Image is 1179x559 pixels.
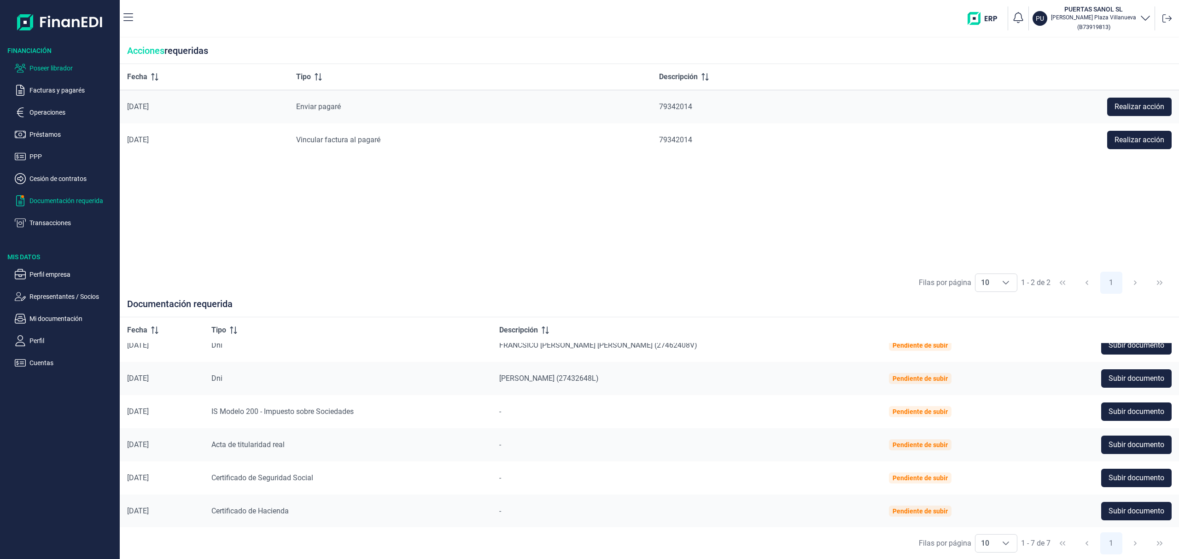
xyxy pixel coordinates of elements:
div: Pendiente de subir [893,342,948,349]
p: Perfil [29,335,116,346]
button: Subir documento [1101,402,1172,421]
span: - [499,507,501,515]
span: Tipo [296,71,311,82]
small: Copiar cif [1077,23,1110,30]
button: Mi documentación [15,313,116,324]
span: - [499,473,501,482]
button: Subir documento [1101,369,1172,388]
p: Cesión de contratos [29,173,116,184]
span: 1 - 2 de 2 [1021,279,1051,286]
p: Transacciones [29,217,116,228]
span: Subir documento [1109,472,1164,483]
span: Descripción [659,71,698,82]
button: Page 1 [1100,532,1122,554]
span: 10 [975,274,995,291]
button: Perfil empresa [15,269,116,280]
p: Poseer librador [29,63,116,74]
button: Operaciones [15,107,116,118]
span: Subir documento [1109,506,1164,517]
button: Previous Page [1076,272,1098,294]
div: [DATE] [127,440,197,449]
div: requeridas [120,38,1179,64]
span: Acta de titularidad real [211,440,285,449]
span: Acciones [127,45,164,56]
div: Pendiente de subir [893,408,948,415]
span: Vincular factura al pagaré [296,135,380,144]
button: PUPUERTAS SANOL SL[PERSON_NAME] Plaza Villanueva(B73919813) [1033,5,1151,32]
div: Pendiente de subir [893,375,948,382]
span: Fecha [127,71,147,82]
button: Last Page [1149,532,1171,554]
div: Pendiente de subir [893,507,948,515]
span: [PERSON_NAME] (27432648L) [499,374,599,383]
span: Tipo [211,325,226,336]
span: Certificado de Seguridad Social [211,473,313,482]
p: Perfil empresa [29,269,116,280]
button: First Page [1051,532,1074,554]
p: PU [1036,14,1044,23]
p: Mi documentación [29,313,116,324]
button: Documentación requerida [15,195,116,206]
button: Cuentas [15,357,116,368]
div: [DATE] [127,473,197,483]
button: Subir documento [1101,436,1172,454]
button: Previous Page [1076,532,1098,554]
p: Representantes / Socios [29,291,116,302]
div: [DATE] [127,507,197,516]
span: - [499,440,501,449]
h3: PUERTAS SANOL SL [1051,5,1136,14]
span: Dni [211,341,222,349]
span: Realizar acción [1115,101,1164,112]
div: Choose [995,535,1017,552]
button: Realizar acción [1107,131,1172,149]
button: Representantes / Socios [15,291,116,302]
span: Fecha [127,325,147,336]
img: Logo de aplicación [17,7,103,37]
p: Documentación requerida [29,195,116,206]
span: Subir documento [1109,340,1164,351]
button: Poseer librador [15,63,116,74]
span: 79342014 [659,102,692,111]
span: Subir documento [1109,373,1164,384]
div: [DATE] [127,374,197,383]
button: Facturas y pagarés [15,85,116,96]
span: Certificado de Hacienda [211,507,289,515]
div: [DATE] [127,102,281,111]
span: 1 - 7 de 7 [1021,540,1051,547]
span: Subir documento [1109,406,1164,417]
p: PPP [29,151,116,162]
button: Cesión de contratos [15,173,116,184]
span: Subir documento [1109,439,1164,450]
div: Filas por página [919,538,971,549]
div: Documentación requerida [120,298,1179,317]
button: Subir documento [1101,502,1172,520]
button: Perfil [15,335,116,346]
button: Realizar acción [1107,98,1172,116]
div: Pendiente de subir [893,474,948,482]
div: [DATE] [127,407,197,416]
button: Subir documento [1101,469,1172,487]
p: Cuentas [29,357,116,368]
p: Facturas y pagarés [29,85,116,96]
button: Subir documento [1101,336,1172,355]
span: Descripción [499,325,538,336]
button: Next Page [1124,532,1146,554]
span: 79342014 [659,135,692,144]
div: Choose [995,274,1017,291]
span: 10 [975,535,995,552]
span: Dni [211,374,222,383]
span: Realizar acción [1115,134,1164,146]
p: Préstamos [29,129,116,140]
button: PPP [15,151,116,162]
span: - [499,407,501,416]
div: [DATE] [127,341,197,350]
span: IS Modelo 200 - Impuesto sobre Sociedades [211,407,354,416]
div: Pendiente de subir [893,441,948,448]
button: Transacciones [15,217,116,228]
img: erp [968,12,1004,25]
p: [PERSON_NAME] Plaza Villanueva [1051,14,1136,21]
button: Page 1 [1100,272,1122,294]
span: Enviar pagaré [296,102,341,111]
button: Last Page [1149,272,1171,294]
button: Préstamos [15,129,116,140]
